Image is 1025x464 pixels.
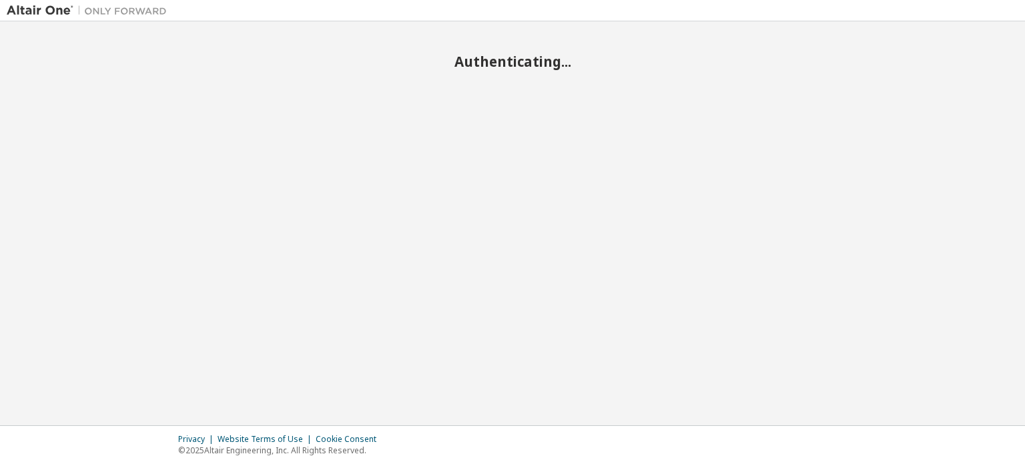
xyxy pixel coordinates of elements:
[178,434,218,445] div: Privacy
[7,53,1018,70] h2: Authenticating...
[316,434,384,445] div: Cookie Consent
[178,445,384,456] p: © 2025 Altair Engineering, Inc. All Rights Reserved.
[218,434,316,445] div: Website Terms of Use
[7,4,174,17] img: Altair One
